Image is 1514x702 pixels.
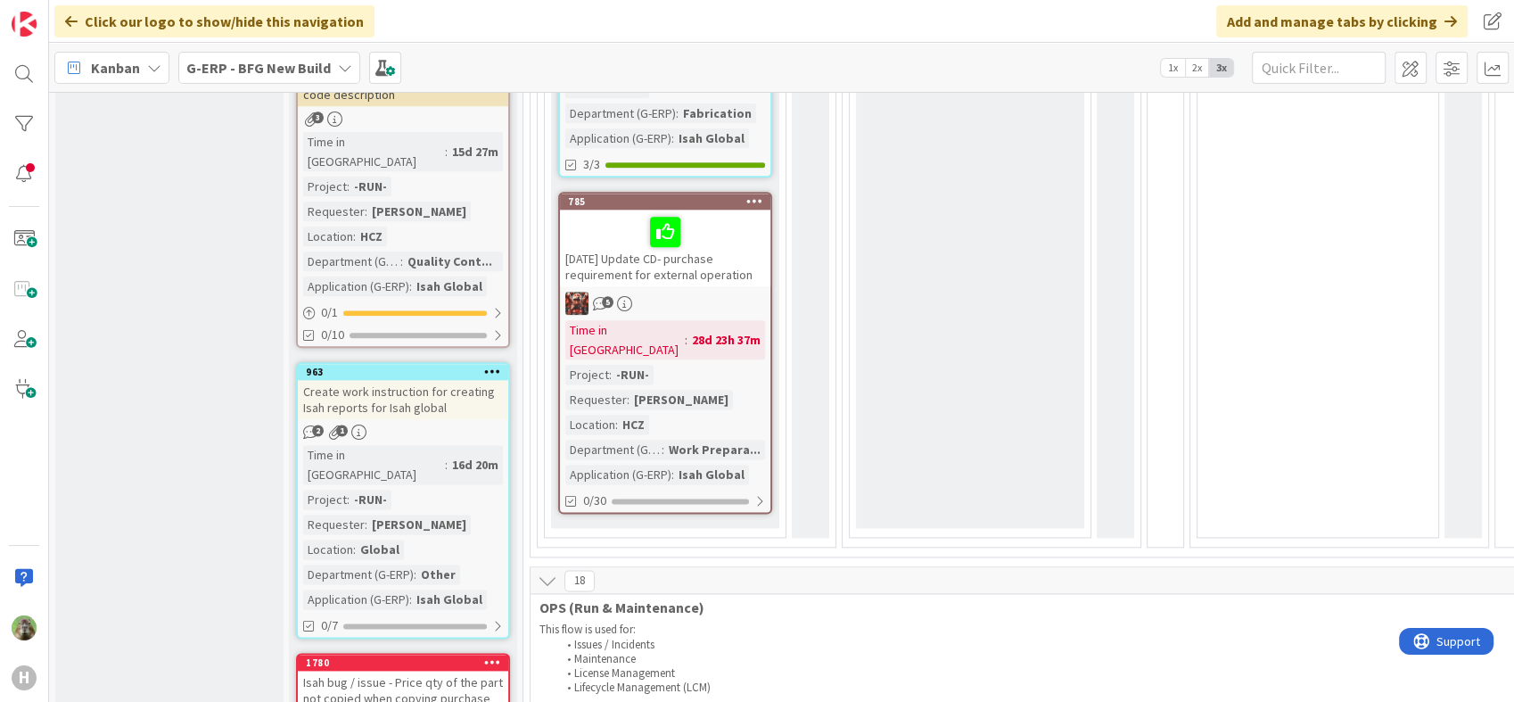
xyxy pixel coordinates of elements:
div: 15d 27m [448,142,503,161]
span: : [445,142,448,161]
div: 963 [298,364,508,380]
div: Location [303,540,353,559]
span: 0/10 [321,326,344,344]
span: : [347,177,350,196]
span: : [615,415,618,434]
div: Application (G-ERP) [565,465,671,484]
div: Requester [303,202,365,221]
b: G-ERP - BFG New Build [186,59,331,77]
span: : [353,227,356,246]
div: H [12,665,37,690]
a: 785[DATE] Update CD- purchase requirement for external operationJKTime in [GEOGRAPHIC_DATA]:28d 2... [558,192,772,514]
div: Global [356,540,404,559]
div: 785 [560,194,770,210]
span: Kanban [91,57,140,78]
div: Application (G-ERP) [565,128,671,148]
span: 0/7 [321,616,338,635]
div: 785[DATE] Update CD- purchase requirement for external operation [560,194,770,286]
div: Click our logo to show/hide this navigation [54,5,374,37]
span: 0 / 1 [321,303,338,322]
span: : [365,202,367,221]
div: [PERSON_NAME] [367,515,471,534]
div: Time in [GEOGRAPHIC_DATA] [303,445,445,484]
span: : [685,330,687,350]
div: Project [303,177,347,196]
div: Time in [GEOGRAPHIC_DATA] [565,320,685,359]
input: Quick Filter... [1252,52,1386,84]
div: [PERSON_NAME] [629,390,733,409]
span: 5 [602,296,613,308]
div: Create work instruction for creating Isah reports for Isah global [298,380,508,419]
div: Requester [565,390,627,409]
span: : [671,128,674,148]
div: Fabrication [679,103,756,123]
div: Quality Cont... [403,252,497,271]
div: Isah Global [674,128,749,148]
div: HCZ [356,227,387,246]
span: : [676,103,679,123]
div: Application (G-ERP) [303,277,409,296]
span: : [609,365,612,384]
div: Isah Global [412,590,487,609]
div: Department (G-ERP) [565,103,676,123]
div: 16d 20m [448,455,503,475]
div: Department (G-ERP) [303,252,400,271]
div: Project [303,490,347,509]
span: 1x [1161,59,1185,77]
div: Add and manage tabs by clicking [1216,5,1468,37]
div: Application (G-ERP) [303,590,409,609]
div: Time in [GEOGRAPHIC_DATA] [303,132,445,171]
span: Support [37,3,81,24]
span: : [414,565,416,584]
div: Project [565,365,609,384]
div: -RUN- [350,490,391,509]
div: 1780 [306,657,508,669]
img: Visit kanbanzone.com [12,12,37,37]
span: : [365,515,367,534]
span: 3 [312,111,324,123]
div: 963 [306,366,508,378]
div: Department (G-ERP) [303,565,414,584]
div: HCZ [618,415,649,434]
span: 0/30 [583,491,606,510]
span: 3x [1209,59,1233,77]
span: : [353,540,356,559]
div: -RUN- [612,365,654,384]
a: Presets - 1098 Operation Planning Board - PM part code and PM part code descriptionTime in [GEOGR... [296,33,510,348]
span: 3/3 [583,155,600,174]
div: 0/1 [298,301,508,324]
div: Requester [303,515,365,534]
span: : [409,590,412,609]
div: 1780 [298,655,508,671]
div: [DATE] Update CD- purchase requirement for external operation [560,210,770,286]
span: 1 [336,425,348,436]
div: Isah Global [674,465,749,484]
div: Location [565,415,615,434]
span: : [445,455,448,475]
div: [PERSON_NAME] [367,202,471,221]
div: JK [560,292,770,315]
div: Other [416,565,460,584]
img: TT [12,615,37,640]
span: : [347,490,350,509]
div: -RUN- [350,177,391,196]
div: 963Create work instruction for creating Isah reports for Isah global [298,364,508,419]
span: 2 [312,425,324,436]
div: Isah Global [412,277,487,296]
span: : [671,465,674,484]
div: Department (G-ERP) [565,440,662,459]
span: : [400,252,403,271]
span: : [409,277,412,296]
div: 785 [568,195,770,208]
span: 2x [1185,59,1209,77]
div: 28d 23h 37m [687,330,765,350]
span: 18 [564,570,595,591]
div: Location [303,227,353,246]
a: 963Create work instruction for creating Isah reports for Isah globalTime in [GEOGRAPHIC_DATA]:16d... [296,362,510,639]
span: : [627,390,629,409]
img: JK [565,292,588,315]
div: Work Prepara... [664,440,765,459]
span: : [662,440,664,459]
